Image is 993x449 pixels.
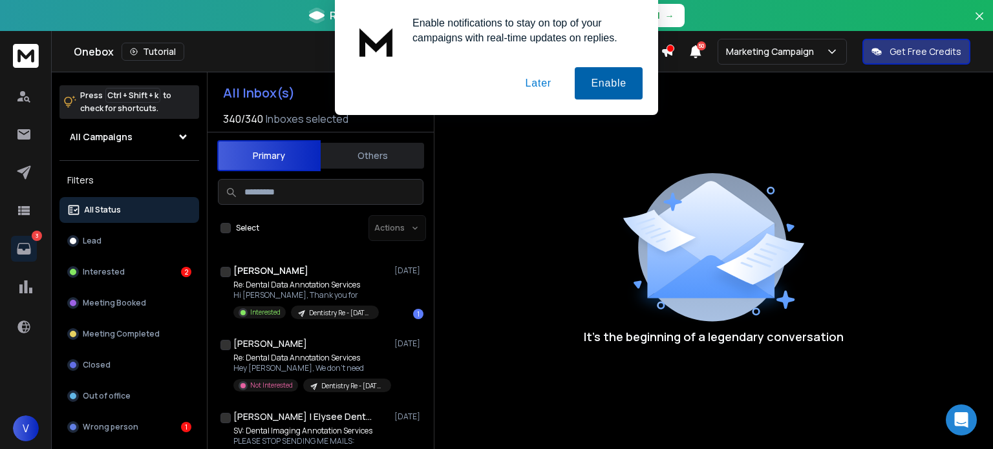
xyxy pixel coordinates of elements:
img: notification icon [350,16,402,67]
button: All Status [59,197,199,223]
button: V [13,415,39,441]
p: It’s the beginning of a legendary conversation [584,328,844,346]
p: Lead [83,236,101,246]
p: SV: Dental Imaging Annotation Services [233,426,389,436]
p: Wrong person [83,422,138,432]
p: Re: Dental Data Annotation Services [233,353,389,363]
h1: [PERSON_NAME] | Elysee Dental Aps [233,410,376,423]
button: Wrong person1 [59,414,199,440]
p: Interested [250,308,281,317]
h1: [PERSON_NAME] [233,264,308,277]
div: 1 [181,422,191,432]
button: Lead [59,228,199,254]
p: [DATE] [394,412,423,422]
button: Enable [575,67,643,99]
p: [DATE] [394,266,423,276]
p: Re: Dental Data Annotation Services [233,280,379,290]
div: 2 [181,267,191,277]
p: PLEASE STOP SENDING ME MAILS: [233,436,389,446]
button: All Campaigns [59,124,199,150]
button: Meeting Completed [59,321,199,347]
p: [DATE] [394,339,423,349]
div: 1 [413,309,423,319]
p: Hi [PERSON_NAME], Thank you for [233,290,379,300]
p: Closed [83,360,111,370]
button: Primary [217,140,321,171]
span: 340 / 340 [223,111,263,127]
button: Others [321,141,424,170]
div: Enable notifications to stay on top of your campaigns with real-time updates on replies. [402,16,643,45]
p: Dentistry Re - [DATE] - Campaign 3D [309,308,371,318]
p: Out of office [83,391,131,401]
p: Meeting Completed [83,329,160,339]
button: Interested2 [59,259,199,285]
label: Select [236,223,259,233]
a: 3 [11,236,37,262]
button: Later [509,67,567,99]
p: Not Interested [250,381,293,390]
h3: Filters [59,171,199,189]
h1: All Campaigns [70,131,133,143]
p: 3 [32,231,42,241]
h1: [PERSON_NAME] [233,337,307,350]
p: Dentistry Re - [DATE] - Campaign 3D [321,381,383,391]
button: Closed [59,352,199,378]
button: Out of office [59,383,199,409]
div: Open Intercom Messenger [946,404,977,435]
p: Interested [83,267,125,277]
button: Meeting Booked [59,290,199,316]
p: Hey [PERSON_NAME], We don't need [233,363,389,373]
p: Meeting Booked [83,298,146,308]
p: All Status [84,205,121,215]
h3: Inboxes selected [266,111,348,127]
